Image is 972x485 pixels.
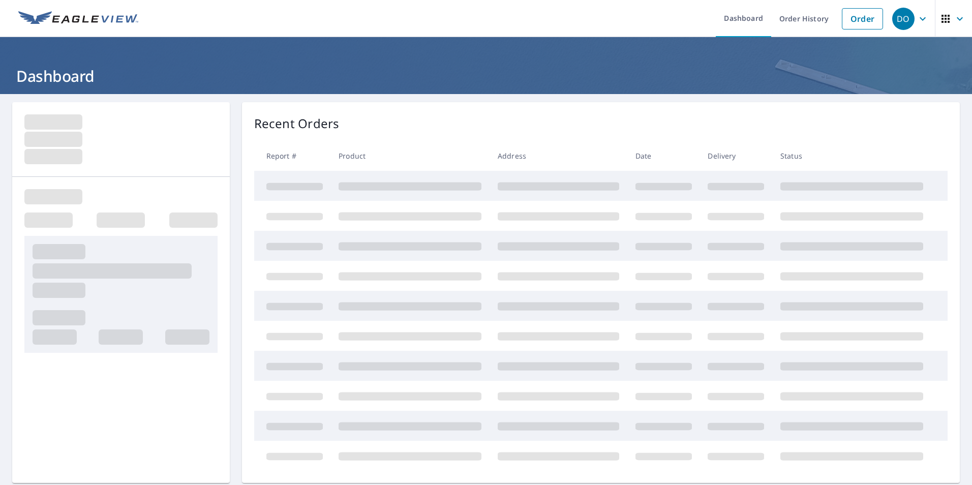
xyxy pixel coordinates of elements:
a: Order [842,8,883,29]
th: Product [330,141,490,171]
img: EV Logo [18,11,138,26]
th: Report # [254,141,331,171]
th: Status [772,141,931,171]
th: Address [490,141,627,171]
div: DO [892,8,915,30]
th: Date [627,141,700,171]
p: Recent Orders [254,114,340,133]
h1: Dashboard [12,66,960,86]
th: Delivery [700,141,772,171]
